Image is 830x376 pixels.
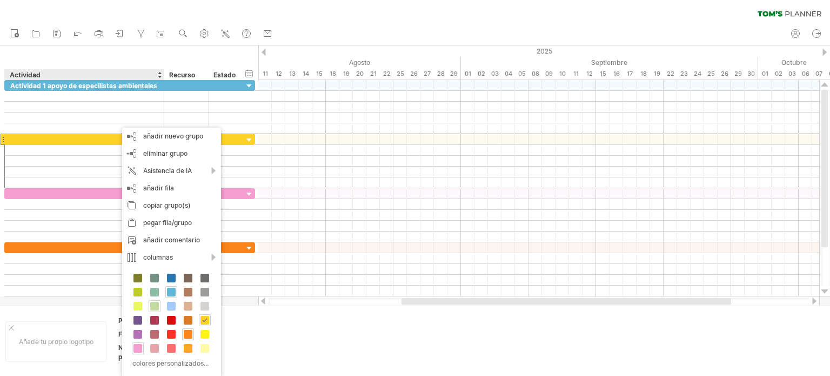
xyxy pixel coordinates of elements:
font: Estado [213,71,236,79]
font: copiar grupo(s) [143,201,191,209]
font: 29 [450,70,458,77]
font: 25 [707,70,715,77]
div: Martes, 19 de agosto de 2025 [339,68,353,80]
font: añadir comentario [143,236,200,244]
div: Martes, 9 de septiembre de 2025 [542,68,555,80]
font: 10 [559,70,566,77]
font: añadir fila [143,184,174,192]
div: Viernes, 26 de septiembre de 2025 [718,68,731,80]
font: 01 [465,70,471,77]
font: 15 [600,70,606,77]
font: Actividad 1 apoyo de especilistas ambientales [10,82,157,90]
font: Octubre [781,58,807,67]
div: Martes, 23 de septiembre de 2025 [677,68,691,80]
div: Jueves, 28 de agosto de 2025 [434,68,447,80]
div: Jueves, 21 de agosto de 2025 [366,68,380,80]
div: Miércoles, 17 de septiembre de 2025 [623,68,637,80]
font: 01 [762,70,768,77]
div: Miércoles, 1 de octubre de 2025 [758,68,772,80]
font: 20 [356,70,364,77]
div: Jueves, 18 de septiembre de 2025 [637,68,650,80]
div: Miércoles, 3 de septiembre de 2025 [488,68,501,80]
font: Añade tu propio logotipo [19,338,93,346]
font: Recurso [169,71,195,79]
font: 25 [397,70,404,77]
font: 11 [573,70,579,77]
font: Septiembre [591,58,627,67]
font: 29 [734,70,742,77]
font: 2025 [537,47,552,55]
div: Viernes, 5 de septiembre de 2025 [515,68,528,80]
div: Martes, 26 de agosto de 2025 [407,68,420,80]
font: 08 [532,70,539,77]
div: Miércoles, 20 de agosto de 2025 [353,68,366,80]
font: 24 [694,70,701,77]
font: 02 [478,70,485,77]
div: Jueves, 2 de octubre de 2025 [772,68,785,80]
div: Viernes, 12 de septiembre de 2025 [583,68,596,80]
div: Lunes, 22 de septiembre de 2025 [664,68,677,80]
font: 05 [518,70,526,77]
div: Agosto de 2025 [177,57,461,68]
div: Viernes, 29 de agosto de 2025 [447,68,461,80]
font: Proyecto: [118,316,149,325]
div: Martes, 7 de octubre de 2025 [812,68,826,80]
font: 18 [330,70,336,77]
font: 22 [667,70,674,77]
div: Martes, 12 de agosto de 2025 [272,68,285,80]
font: Número de proyecto [118,344,153,361]
font: Fecha: [118,330,139,338]
font: 07 [815,70,822,77]
div: Lunes, 6 de octubre de 2025 [799,68,812,80]
font: 21 [370,70,377,77]
font: 22 [383,70,391,77]
font: 09 [545,70,553,77]
font: 23 [680,70,688,77]
font: 19 [654,70,660,77]
font: 26 [410,70,418,77]
div: Viernes, 15 de agosto de 2025 [312,68,326,80]
font: 14 [303,70,309,77]
div: Lunes, 25 de agosto de 2025 [393,68,407,80]
font: 12 [586,70,593,77]
font: 13 [289,70,296,77]
div: Lunes, 11 de agosto de 2025 [258,68,272,80]
div: Martes, 16 de septiembre de 2025 [610,68,623,80]
div: Lunes, 8 de septiembre de 2025 [528,68,542,80]
font: 19 [343,70,350,77]
font: eliminar grupo [143,149,188,157]
div: Lunes, 29 de septiembre de 2025 [731,68,745,80]
font: 04 [505,70,512,77]
font: Agosto [349,58,370,67]
font: 03 [491,70,499,77]
div: Martes, 30 de septiembre de 2025 [745,68,758,80]
font: 17 [627,70,633,77]
font: 12 [276,70,282,77]
font: 28 [437,70,445,77]
div: Viernes, 22 de agosto de 2025 [380,68,393,80]
div: Jueves, 14 de agosto de 2025 [299,68,312,80]
font: colores personalizados... [132,359,209,367]
div: Jueves, 25 de septiembre de 2025 [704,68,718,80]
div: Miércoles, 13 de agosto de 2025 [285,68,299,80]
div: Viernes, 3 de octubre de 2025 [785,68,799,80]
div: Martes, 2 de septiembre de 2025 [474,68,488,80]
font: Asistencia de IA [143,167,192,175]
div: Miércoles, 24 de septiembre de 2025 [691,68,704,80]
font: 11 [263,70,268,77]
font: columnas [143,253,173,261]
font: añadir nuevo grupo [143,132,203,140]
div: Lunes, 1 de septiembre de 2025 [461,68,474,80]
font: 06 [802,70,809,77]
font: 27 [424,70,431,77]
div: Viernes, 19 de septiembre de 2025 [650,68,664,80]
font: 15 [316,70,323,77]
font: Actividad [10,71,41,79]
font: pegar fila/grupo [143,219,192,227]
font: 26 [721,70,728,77]
div: Miércoles, 10 de septiembre de 2025 [555,68,569,80]
div: Lunes, 18 de agosto de 2025 [326,68,339,80]
div: Jueves, 4 de septiembre de 2025 [501,68,515,80]
div: Jueves, 11 de septiembre de 2025 [569,68,583,80]
div: Lunes, 15 de septiembre de 2025 [596,68,610,80]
